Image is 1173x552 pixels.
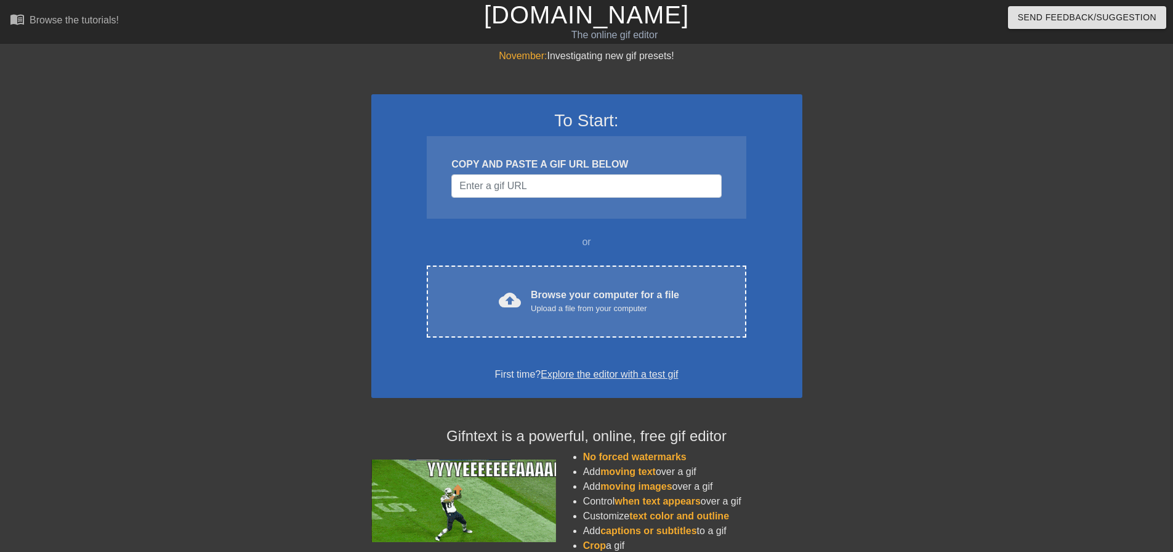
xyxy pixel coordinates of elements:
span: captions or subtitles [600,526,696,536]
div: COPY AND PASTE A GIF URL BELOW [451,157,721,172]
span: menu_book [10,12,25,26]
img: football_small.gif [371,460,556,542]
div: Upload a file from your computer [531,302,679,315]
span: cloud_upload [499,289,521,311]
div: Investigating new gif presets! [371,49,802,63]
span: Crop [583,540,606,551]
button: Send Feedback/Suggestion [1008,6,1166,29]
div: or [403,235,770,250]
span: when text appears [615,496,701,506]
div: Browse your computer for a file [531,288,679,315]
li: Add over a gif [583,465,802,479]
span: moving text [600,466,656,477]
input: Username [451,174,721,198]
li: Add to a gif [583,524,802,538]
span: text color and outline [629,511,729,521]
li: Add over a gif [583,479,802,494]
li: Control over a gif [583,494,802,509]
h3: To Start: [387,110,786,131]
span: Send Feedback/Suggestion [1018,10,1156,25]
h4: Gifntext is a powerful, online, free gif editor [371,428,802,445]
a: Explore the editor with a test gif [541,369,678,379]
span: No forced watermarks [583,452,687,462]
a: [DOMAIN_NAME] [484,1,689,28]
div: Browse the tutorials! [30,15,119,25]
div: First time? [387,367,786,382]
span: November: [499,51,547,61]
li: Customize [583,509,802,524]
div: The online gif editor [397,28,832,43]
a: Browse the tutorials! [10,12,119,31]
span: moving images [600,481,672,492]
